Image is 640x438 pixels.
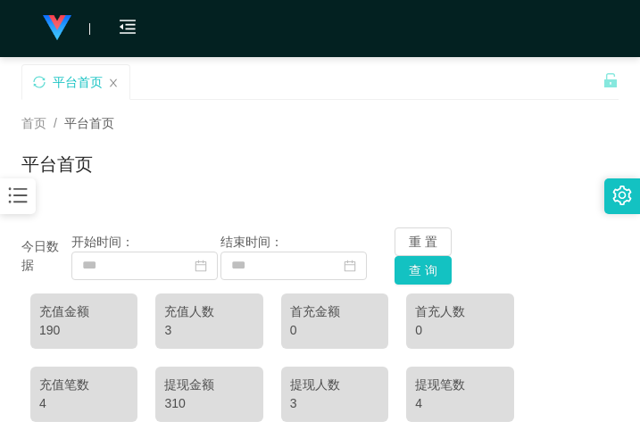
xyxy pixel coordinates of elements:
h1: 平台首页 [21,151,93,178]
div: 0 [290,321,379,340]
div: 4 [415,394,504,413]
div: 首充金额 [290,302,379,321]
span: / [54,116,57,130]
div: 310 [164,394,254,413]
i: 图标： 日历 [344,260,356,272]
img: logo.9652507e.png [43,15,71,40]
i: 图标： 条形图 [6,184,29,207]
div: 提现人数 [290,376,379,394]
i: 图标： 设置 [612,186,632,205]
div: 4 [39,394,129,413]
span: 开始时间： [71,235,134,249]
i: 图标： 解锁 [603,72,619,88]
div: 平台首页 [53,65,103,99]
div: 提现金额 [164,376,254,394]
div: 3 [290,394,379,413]
div: 今日数据 [21,237,71,275]
span: 平台首页 [64,116,114,130]
span: 结束时间： [220,235,283,249]
div: 190 [39,321,129,340]
div: 首充人数 [415,302,504,321]
i: 图标： menu-fold [97,1,158,58]
button: 查 询 [395,256,452,285]
i: 图标： 同步 [33,76,46,88]
div: 0 [415,321,504,340]
i: 图标： 日历 [195,260,207,272]
span: 首页 [21,116,46,130]
div: 充值金额 [39,302,129,321]
div: 充值人数 [164,302,254,321]
div: 充值笔数 [39,376,129,394]
button: 重 置 [395,227,452,256]
div: 3 [164,321,254,340]
i: 图标： 关闭 [108,78,119,88]
div: 提现笔数 [415,376,504,394]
